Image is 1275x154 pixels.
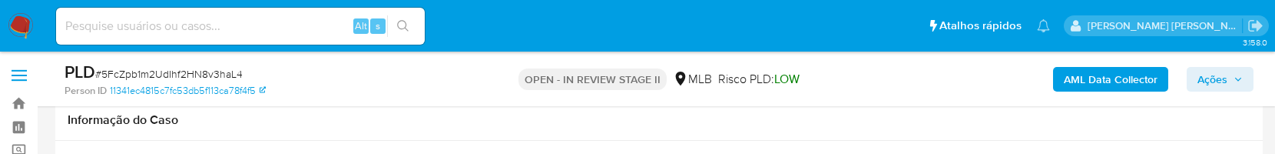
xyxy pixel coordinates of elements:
b: Person ID [65,84,107,98]
button: search-icon [387,15,419,37]
button: AML Data Collector [1053,67,1168,92]
span: s [376,18,380,33]
span: Ações [1197,67,1227,92]
span: LOW [774,70,800,88]
span: Alt [355,18,367,33]
p: OPEN - IN REVIEW STAGE II [518,69,667,90]
a: Sair [1247,18,1263,34]
b: PLD [65,59,95,84]
input: Pesquise usuários ou casos... [56,16,425,36]
h1: Informação do Caso [68,112,1250,128]
button: Ações [1187,67,1253,92]
b: AML Data Collector [1064,67,1157,92]
a: Notificações [1037,19,1050,32]
a: 11341ec4815c7fc53db5f113ca78f4f5 [110,84,266,98]
span: Atalhos rápidos [939,18,1022,34]
div: MLB [673,71,712,88]
span: # 5FcZpb1m2UdIhf2HN8v3haL4 [95,66,243,82]
span: Risco PLD: [718,71,800,88]
p: alessandra.barbosa@mercadopago.com [1088,18,1243,33]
